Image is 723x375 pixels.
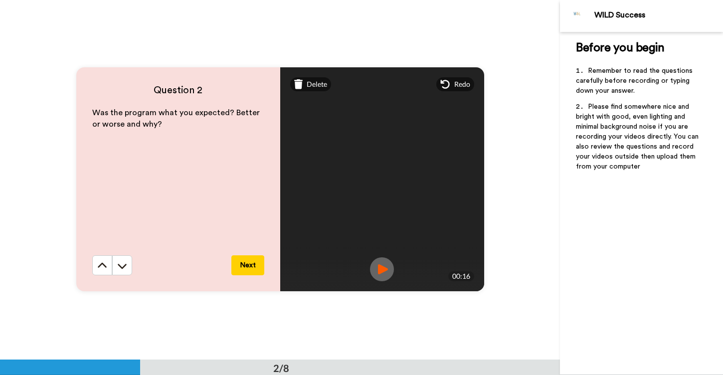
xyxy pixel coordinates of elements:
div: WILD Success [594,10,723,20]
span: Remember to read the questions carefully before recording or typing down your answer. [576,67,695,94]
span: Please find somewhere nice and bright with good, even lighting and minimal background noise if yo... [576,103,701,170]
span: Delete [307,79,327,89]
span: Redo [454,79,470,89]
h4: Question 2 [92,83,264,97]
img: ic_record_play.svg [370,257,394,281]
div: 2/8 [257,361,305,375]
span: Before you begin [576,42,664,54]
div: Redo [436,77,474,91]
img: Profile Image [565,4,589,28]
span: Was the program what you expected? Better or worse and why? [92,109,262,128]
div: 00:16 [448,271,474,281]
div: Delete [290,77,332,91]
button: Next [231,255,264,275]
